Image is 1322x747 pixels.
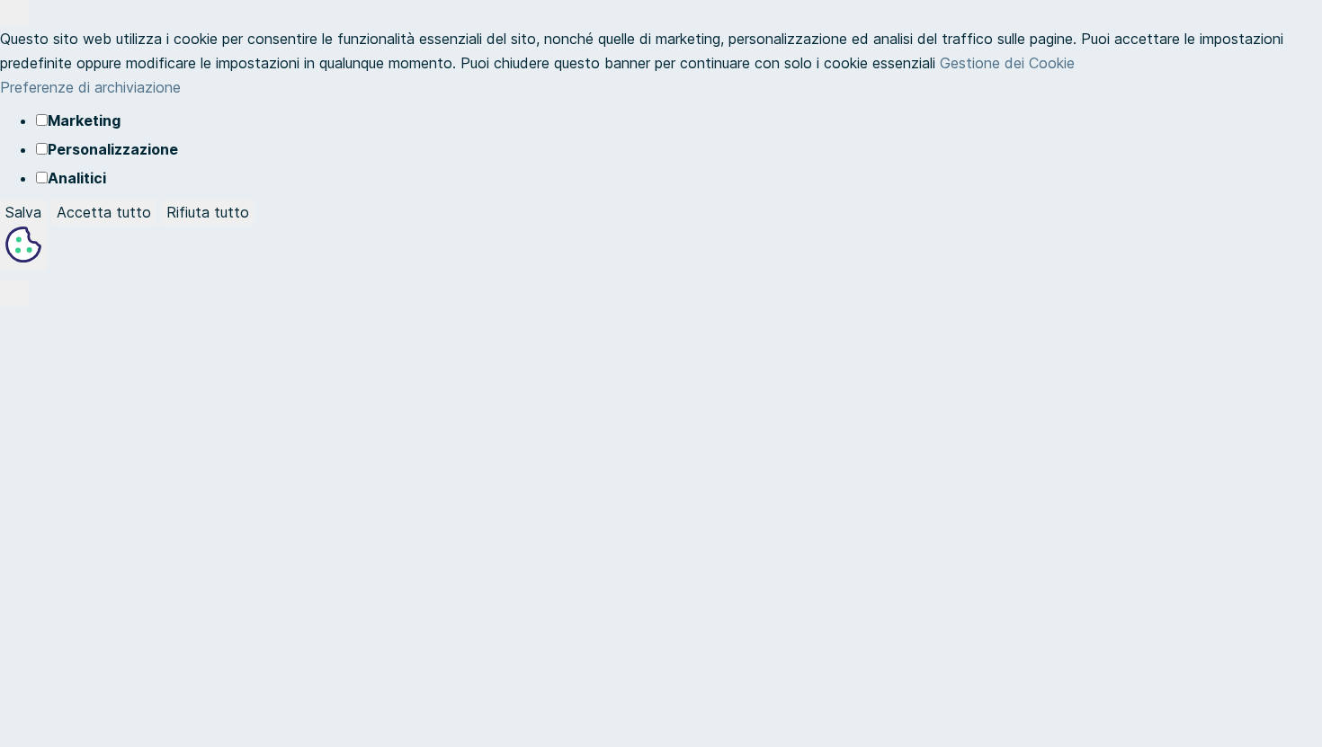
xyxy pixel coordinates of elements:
button: Accetta tutto [51,200,156,226]
input: Marketing [36,114,48,126]
input: Personalizzazione [36,143,48,155]
span: Analitici [48,169,106,187]
a: Gestione dei Cookie [940,54,1075,72]
span: Personalizzazione [48,140,178,158]
button: Rifiuta tutto [161,200,255,226]
input: Analitici [36,172,48,183]
span: Marketing [48,111,121,129]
